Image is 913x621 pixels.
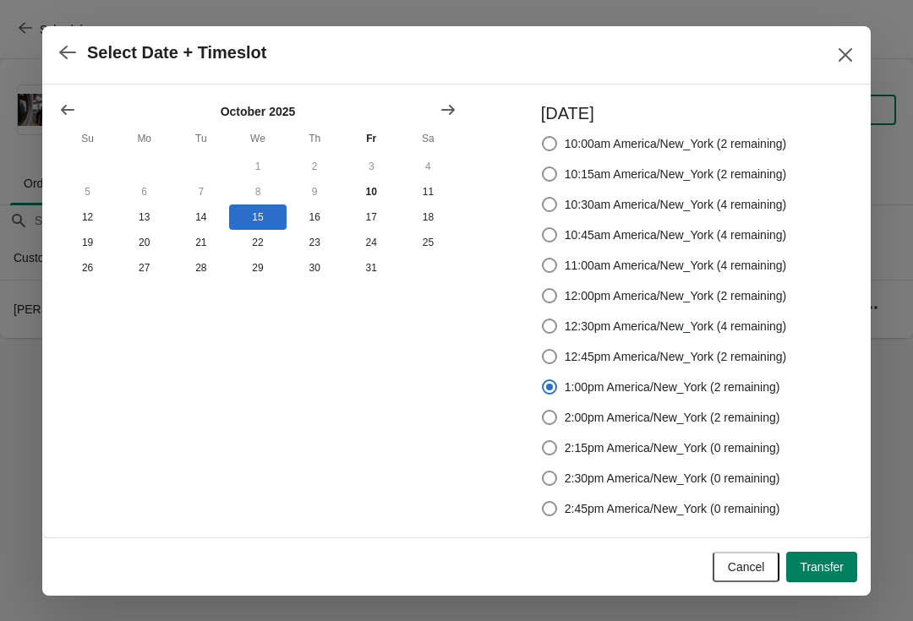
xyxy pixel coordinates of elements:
[172,204,229,230] button: Tuesday October 14 2025
[565,287,787,304] span: 12:00pm America/New_York (2 remaining)
[116,230,172,255] button: Monday October 20 2025
[713,552,780,582] button: Cancel
[565,135,787,152] span: 10:00am America/New_York (2 remaining)
[59,179,116,204] button: Sunday October 5 2025
[565,166,787,182] span: 10:15am America/New_York (2 remaining)
[400,179,456,204] button: Saturday October 11 2025
[116,255,172,281] button: Monday October 27 2025
[400,230,456,255] button: Saturday October 25 2025
[565,409,780,426] span: 2:00pm America/New_York (2 remaining)
[565,439,780,456] span: 2:15pm America/New_York (0 remaining)
[52,95,83,125] button: Show previous month, September 2025
[400,154,456,179] button: Saturday October 4 2025
[287,204,343,230] button: Thursday October 16 2025
[343,230,400,255] button: Friday October 24 2025
[343,255,400,281] button: Friday October 31 2025
[172,179,229,204] button: Tuesday October 7 2025
[800,560,844,574] span: Transfer
[728,560,765,574] span: Cancel
[565,196,787,213] span: 10:30am America/New_York (4 remaining)
[565,257,787,274] span: 11:00am America/New_York (4 remaining)
[229,154,286,179] button: Wednesday October 1 2025
[433,95,463,125] button: Show next month, November 2025
[565,500,780,517] span: 2:45pm America/New_York (0 remaining)
[59,123,116,154] th: Sunday
[87,43,267,63] h2: Select Date + Timeslot
[229,255,286,281] button: Wednesday October 29 2025
[343,179,400,204] button: Today Friday October 10 2025
[59,204,116,230] button: Sunday October 12 2025
[786,552,857,582] button: Transfer
[565,318,787,335] span: 12:30pm America/New_York (4 remaining)
[343,154,400,179] button: Friday October 3 2025
[287,179,343,204] button: Thursday October 9 2025
[565,470,780,487] span: 2:30pm America/New_York (0 remaining)
[565,348,787,365] span: 12:45pm America/New_York (2 remaining)
[565,226,787,243] span: 10:45am America/New_York (4 remaining)
[287,230,343,255] button: Thursday October 23 2025
[343,123,400,154] th: Friday
[565,379,780,395] span: 1:00pm America/New_York (2 remaining)
[229,230,286,255] button: Wednesday October 22 2025
[400,123,456,154] th: Saturday
[287,255,343,281] button: Thursday October 30 2025
[59,230,116,255] button: Sunday October 19 2025
[287,123,343,154] th: Thursday
[172,123,229,154] th: Tuesday
[229,179,286,204] button: Wednesday October 8 2025
[172,230,229,255] button: Tuesday October 21 2025
[116,179,172,204] button: Monday October 6 2025
[229,204,286,230] button: Wednesday October 15 2025
[116,123,172,154] th: Monday
[172,255,229,281] button: Tuesday October 28 2025
[343,204,400,230] button: Friday October 17 2025
[830,40,861,70] button: Close
[400,204,456,230] button: Saturday October 18 2025
[287,154,343,179] button: Thursday October 2 2025
[541,101,787,125] h3: [DATE]
[229,123,286,154] th: Wednesday
[59,255,116,281] button: Sunday October 26 2025
[116,204,172,230] button: Monday October 13 2025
